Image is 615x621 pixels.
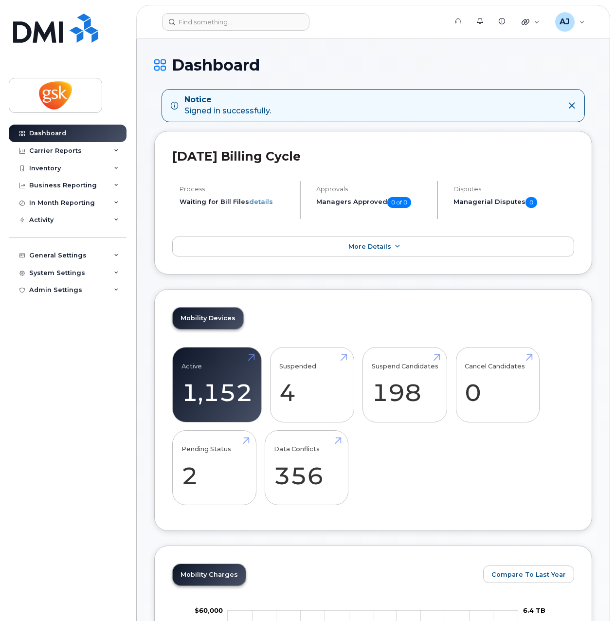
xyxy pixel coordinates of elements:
[316,185,428,193] h4: Approvals
[181,353,253,417] a: Active 1,152
[173,564,246,585] a: Mobility Charges
[279,353,345,417] a: Suspended 4
[180,197,291,206] li: Waiting for Bill Files
[180,185,291,193] h4: Process
[274,436,340,500] a: Data Conflicts 356
[184,94,271,106] strong: Notice
[195,606,223,614] tspan: $60,000
[372,353,438,417] a: Suspend Candidates 198
[348,243,391,250] span: More Details
[195,606,223,614] g: $0
[173,308,243,329] a: Mobility Devices
[249,198,273,205] a: details
[523,606,545,614] tspan: 6.4 TB
[465,353,530,417] a: Cancel Candidates 0
[483,566,574,583] button: Compare To Last Year
[184,94,271,117] div: Signed in successfully.
[387,197,411,208] span: 0 of 0
[172,149,574,164] h2: [DATE] Billing Cycle
[453,185,574,193] h4: Disputes
[491,570,566,579] span: Compare To Last Year
[525,197,537,208] span: 0
[181,436,247,500] a: Pending Status 2
[316,197,428,208] h5: Managers Approved
[453,197,574,208] h5: Managerial Disputes
[154,56,592,73] h1: Dashboard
